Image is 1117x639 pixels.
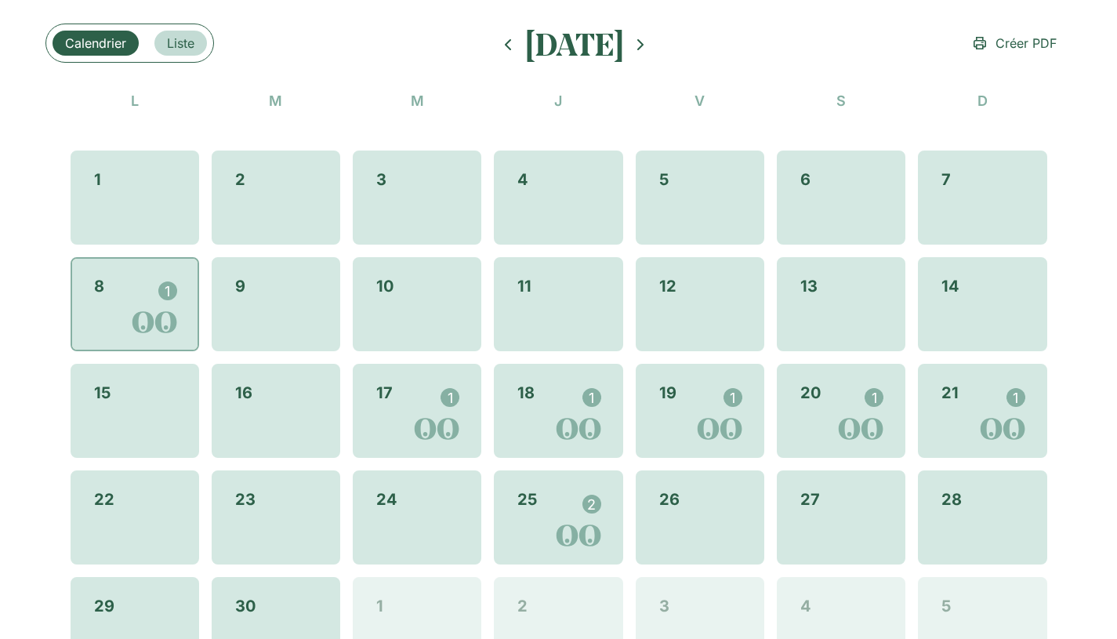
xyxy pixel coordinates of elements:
div: 1 [1006,388,1025,407]
a: 2 octobre 2025 [514,591,531,621]
td: 24 septembre 2025 [353,470,481,565]
a: 26 septembre 2025 [656,485,683,514]
a: 12 septembre 2025 [656,271,680,301]
div: 1 [158,281,177,300]
a: mardi [266,89,285,113]
a: 11 septembre 2025 [514,271,535,301]
a: samedi [833,89,849,113]
a: 22 septembre 2025 [91,485,118,514]
td: 26 septembre 2025 [636,470,764,565]
a: 3 octobre 2025 [656,591,673,621]
a: 15 septembre 2025 [91,378,114,408]
td: 25 septembre 2025 [494,470,622,565]
a: 5 septembre 2025 [656,165,672,194]
a: 30 septembre 2025 [232,591,259,621]
a: 21 septembre 2025 [938,378,962,408]
a: 25 septembre 2025 [514,485,540,514]
a: 1 octobre 2025 [373,591,386,621]
div: 1 [724,388,742,407]
a: 29 septembre 2025 [91,591,118,621]
td: 17 septembre 2025 [353,364,481,458]
a: 7 septembre 2025 [938,165,954,194]
td: 21 septembre 2025 [918,364,1046,458]
a: Calendrier [53,31,139,56]
a: 9 septembre 2025 [232,271,248,301]
a: vendredi [691,89,708,113]
a: 20 septembre 2025 [797,378,824,408]
a: 5 octobre 2025 [938,591,954,621]
td: 9 septembre 2025 [212,257,340,351]
a: 2 septembre 2025 [232,165,248,194]
a: 19 septembre 2025 [656,378,680,408]
td: 4 septembre 2025 [494,151,622,245]
a: 4 septembre 2025 [514,165,531,194]
a: 3 septembre 2025 [373,165,390,194]
div: 1 [865,388,883,407]
a: dimanche [974,89,991,113]
a: 18 septembre 2025 [514,378,538,408]
h2: [DATE] [526,25,623,64]
td: 23 septembre 2025 [212,470,340,565]
td: 2 septembre 2025 [212,151,340,245]
td: 7 septembre 2025 [918,151,1046,245]
td: 15 septembre 2025 [71,364,199,458]
span: Calendrier [65,34,126,53]
a: 23 septembre 2025 [232,485,259,514]
td: 11 septembre 2025 [494,257,622,351]
td: 27 septembre 2025 [777,470,905,565]
a: 10 septembre 2025 [373,271,397,301]
span: Créer PDF [996,34,1057,53]
td: 20 septembre 2025 [777,364,905,458]
a: 1 septembre 2025 [91,165,104,194]
a: 16 septembre 2025 [232,378,256,408]
a: 14 septembre 2025 [938,271,963,301]
span: Liste [167,34,194,53]
td: 12 septembre 2025 [636,257,764,351]
a: Liste [154,31,207,56]
td: 16 septembre 2025 [212,364,340,458]
a: jeudi [551,89,565,113]
td: 19 septembre 2025 [636,364,764,458]
div: 2 [582,495,601,514]
td: 1 septembre 2025 [71,151,199,245]
div: 1 [582,388,601,407]
td: 28 septembre 2025 [918,470,1046,565]
td: 18 septembre 2025 [494,364,622,458]
td: 6 septembre 2025 [777,151,905,245]
a: 8 septembre 2025 [91,271,107,301]
a: mercredi [408,89,427,113]
a: 17 septembre 2025 [373,378,396,408]
a: Créer PDF [958,27,1072,59]
td: 3 septembre 2025 [353,151,481,245]
td: 8 septembre 2025 [71,257,199,351]
a: 6 septembre 2025 [797,165,814,194]
a: 24 septembre 2025 [373,485,401,514]
td: 10 septembre 2025 [353,257,481,351]
a: lundi [128,89,142,113]
div: 1 [441,388,459,407]
td: 5 septembre 2025 [636,151,764,245]
a: 4 octobre 2025 [797,591,814,621]
a: 27 septembre 2025 [797,485,823,514]
td: 22 septembre 2025 [71,470,199,565]
a: 28 septembre 2025 [938,485,965,514]
td: 13 septembre 2025 [777,257,905,351]
td: 14 septembre 2025 [918,257,1046,351]
a: 13 septembre 2025 [797,271,821,301]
